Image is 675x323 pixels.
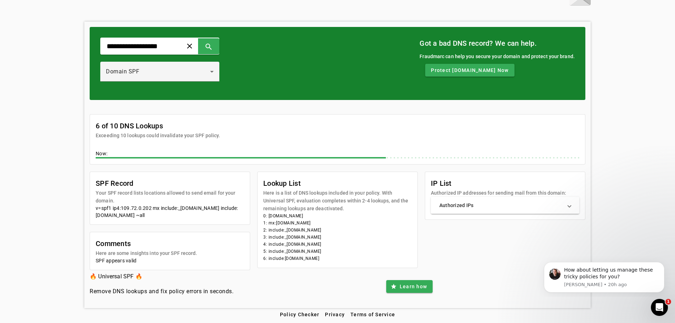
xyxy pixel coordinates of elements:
[96,249,197,257] mat-card-subtitle: Here are some insights into your SPF record.
[263,241,412,248] li: 4: include:_[DOMAIN_NAME]
[96,257,244,264] div: SPF appears valid
[263,255,412,262] li: 6: include:[DOMAIN_NAME]
[665,299,671,305] span: 1
[431,197,579,214] mat-expansion-panel-header: Authorized IPs
[96,150,579,158] div: Now:
[651,299,668,316] iframe: Intercom live chat
[280,312,320,317] span: Policy Checker
[420,38,575,49] mat-card-title: Got a bad DNS record? We can help.
[425,64,514,77] button: Protect [DOMAIN_NAME] Now
[106,68,139,75] span: Domain SPF
[263,189,412,212] mat-card-subtitle: Here is a list of DNS lookups included in your policy. With Universal SPF, evaluation completes w...
[420,52,575,60] div: Fraudmarc can help you secure your domain and protect your brand.
[263,248,412,255] li: 5: include:_[DOMAIN_NAME]
[322,308,348,321] button: Privacy
[533,256,675,297] iframe: Intercom notifications message
[96,205,244,219] div: v=spf1 ip4:109.72.0.202 mx include:_[DOMAIN_NAME] include:[DOMAIN_NAME] ~all
[96,120,220,132] mat-card-title: 6 of 10 DNS Lookups
[348,308,398,321] button: Terms of Service
[90,272,234,282] h3: 🔥 Universal SPF 🔥
[431,67,508,74] span: Protect [DOMAIN_NAME] Now
[90,287,234,296] h4: Remove DNS lookups and fix policy errors in seconds.
[96,189,244,205] mat-card-subtitle: Your SPF record lists locations allowed to send email for your domain.
[277,308,322,321] button: Policy Checker
[263,219,412,227] li: 1: mx:[DOMAIN_NAME]
[325,312,345,317] span: Privacy
[386,280,433,293] button: Learn how
[96,132,220,139] mat-card-subtitle: Exceeding 10 lookups could invalidate your SPF policy.
[263,212,412,219] li: 0: [DOMAIN_NAME]
[263,227,412,234] li: 2: include:_[DOMAIN_NAME]
[439,202,562,209] mat-panel-title: Authorized IPs
[263,178,412,189] mat-card-title: Lookup List
[96,178,244,189] mat-card-title: SPF Record
[96,238,197,249] mat-card-title: Comments
[263,234,412,241] li: 3: include:_[DOMAIN_NAME]
[431,189,566,197] mat-card-subtitle: Authorized IP addresses for sending mail from this domain:
[400,283,427,290] span: Learn how
[431,178,566,189] mat-card-title: IP List
[350,312,395,317] span: Terms of Service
